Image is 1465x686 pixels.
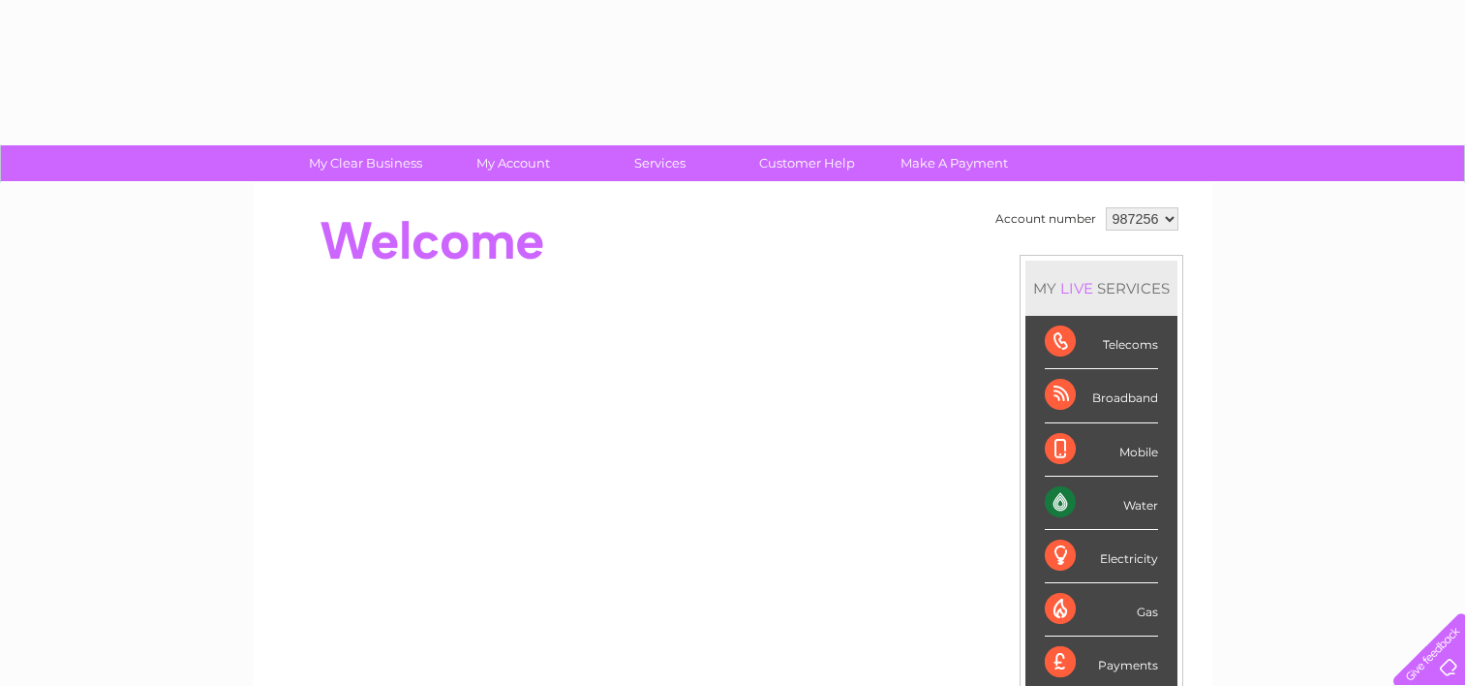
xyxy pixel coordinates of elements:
[1045,423,1158,477] div: Mobile
[286,145,445,181] a: My Clear Business
[727,145,887,181] a: Customer Help
[991,203,1101,235] td: Account number
[1045,369,1158,422] div: Broadband
[1025,261,1177,316] div: MY SERVICES
[1045,477,1158,530] div: Water
[1045,530,1158,583] div: Electricity
[1045,583,1158,637] div: Gas
[874,145,1034,181] a: Make A Payment
[1045,316,1158,369] div: Telecoms
[433,145,593,181] a: My Account
[1056,279,1097,297] div: LIVE
[580,145,740,181] a: Services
